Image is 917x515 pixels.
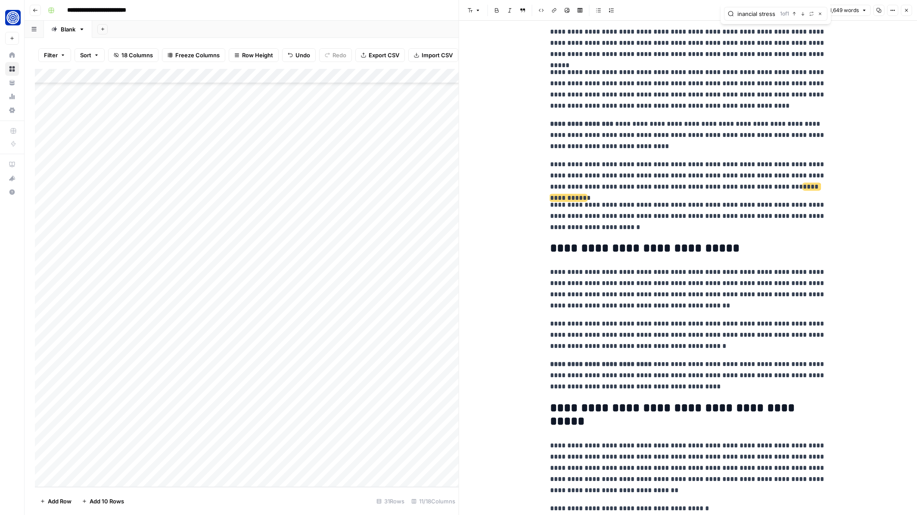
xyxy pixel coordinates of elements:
button: Add Row [35,494,77,508]
button: What's new? [5,171,19,185]
span: Redo [333,51,346,59]
button: 1,649 words [826,5,870,16]
button: Workspace: Fundwell [5,7,19,28]
button: Help + Support [5,185,19,199]
div: 31 Rows [373,494,408,508]
span: 1 of 1 [780,10,789,18]
span: 1,649 words [830,6,859,14]
button: Export CSV [355,48,405,62]
a: Settings [5,103,19,117]
button: Row Height [229,48,279,62]
button: Add 10 Rows [77,494,129,508]
button: Freeze Columns [162,48,225,62]
img: Fundwell Logo [5,10,21,25]
span: Import CSV [422,51,453,59]
span: Filter [44,51,58,59]
a: Usage [5,90,19,103]
div: What's new? [6,172,19,185]
span: Add Row [48,497,71,506]
button: 18 Columns [108,48,159,62]
span: Export CSV [369,51,399,59]
a: AirOps Academy [5,158,19,171]
button: Sort [75,48,105,62]
a: Browse [5,62,19,76]
a: Blank [44,21,92,38]
button: Filter [38,48,71,62]
span: Freeze Columns [175,51,220,59]
input: Search [737,9,777,18]
span: Add 10 Rows [90,497,124,506]
span: Sort [80,51,91,59]
button: Import CSV [408,48,458,62]
button: Redo [319,48,352,62]
button: Undo [282,48,316,62]
span: Undo [295,51,310,59]
div: Blank [61,25,75,34]
span: Row Height [242,51,273,59]
a: Home [5,48,19,62]
div: 11/18 Columns [408,494,459,508]
a: Your Data [5,76,19,90]
span: 18 Columns [121,51,153,59]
